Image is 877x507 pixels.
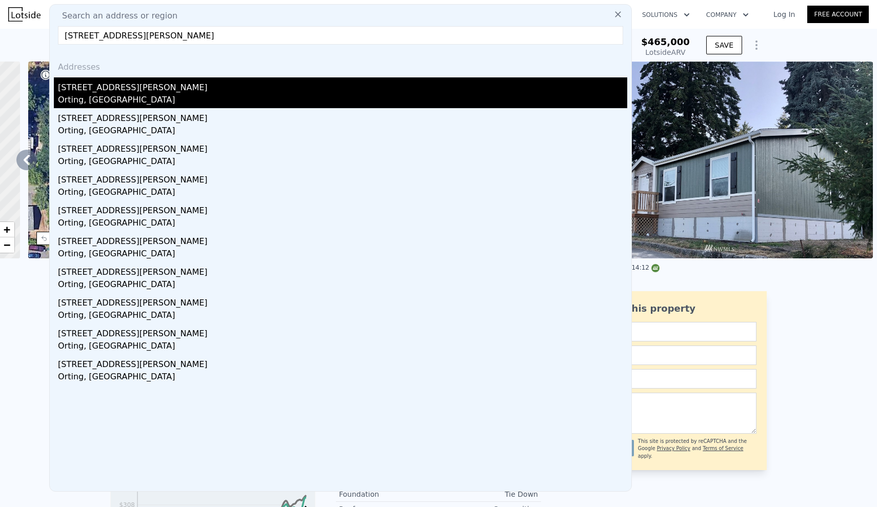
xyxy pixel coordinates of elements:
[58,231,627,248] div: [STREET_ADDRESS][PERSON_NAME]
[8,7,41,22] img: Lotside
[119,485,135,492] tspan: $357
[572,369,756,389] input: Phone
[572,301,756,316] div: Ask about this property
[58,94,627,108] div: Orting, [GEOGRAPHIC_DATA]
[641,36,690,47] span: $465,000
[651,264,660,272] img: NWMLS Logo
[58,108,627,125] div: [STREET_ADDRESS][PERSON_NAME]
[58,139,627,155] div: [STREET_ADDRESS][PERSON_NAME]
[3,238,10,251] span: −
[54,53,627,77] div: Addresses
[58,170,627,186] div: [STREET_ADDRESS][PERSON_NAME]
[58,26,623,45] input: Enter an address, city, region, neighborhood or zip code
[761,9,807,19] a: Log In
[58,323,627,340] div: [STREET_ADDRESS][PERSON_NAME]
[567,62,872,258] img: Sale: 120634845 Parcel: 102231879
[58,77,627,94] div: [STREET_ADDRESS][PERSON_NAME]
[698,6,757,24] button: Company
[54,10,177,22] span: Search an address or region
[638,438,756,460] div: This site is protected by reCAPTCHA and the Google and apply.
[657,445,690,451] a: Privacy Policy
[572,322,756,341] input: Name
[58,155,627,170] div: Orting, [GEOGRAPHIC_DATA]
[634,6,698,24] button: Solutions
[746,35,767,55] button: Show Options
[58,278,627,293] div: Orting, [GEOGRAPHIC_DATA]
[58,200,627,217] div: [STREET_ADDRESS][PERSON_NAME]
[58,125,627,139] div: Orting, [GEOGRAPHIC_DATA]
[438,489,538,499] div: Tie Down
[58,354,627,371] div: [STREET_ADDRESS][PERSON_NAME]
[572,346,756,365] input: Email
[58,186,627,200] div: Orting, [GEOGRAPHIC_DATA]
[58,340,627,354] div: Orting, [GEOGRAPHIC_DATA]
[58,309,627,323] div: Orting, [GEOGRAPHIC_DATA]
[58,248,627,262] div: Orting, [GEOGRAPHIC_DATA]
[58,217,627,231] div: Orting, [GEOGRAPHIC_DATA]
[58,293,627,309] div: [STREET_ADDRESS][PERSON_NAME]
[339,489,438,499] div: Foundation
[807,6,869,23] a: Free Account
[703,445,743,451] a: Terms of Service
[641,47,690,57] div: Lotside ARV
[706,36,742,54] button: SAVE
[58,262,627,278] div: [STREET_ADDRESS][PERSON_NAME]
[58,371,627,385] div: Orting, [GEOGRAPHIC_DATA]
[3,223,10,236] span: +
